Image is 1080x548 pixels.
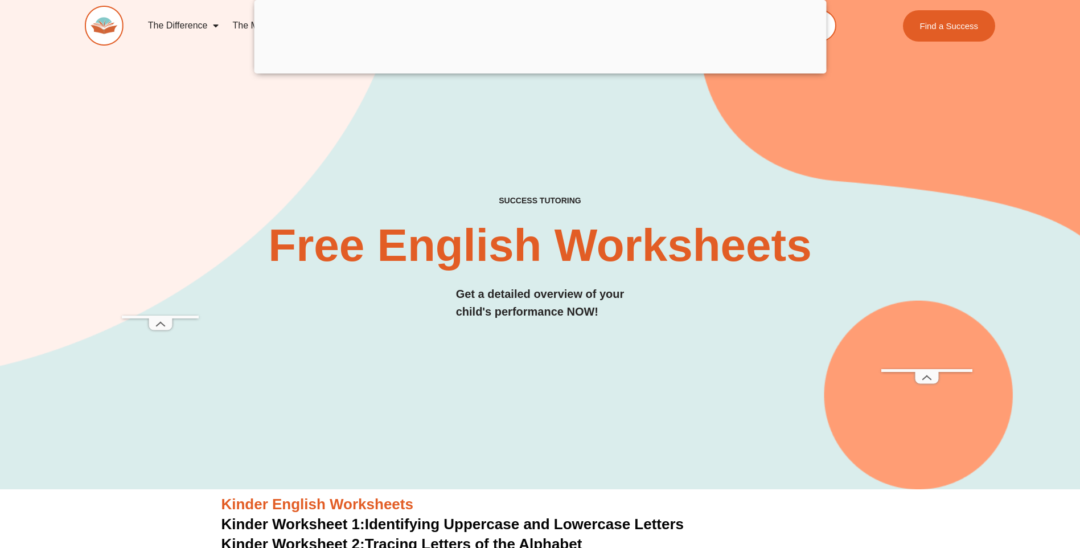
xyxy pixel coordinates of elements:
h2: Free English Worksheets​ [240,223,841,268]
a: The Method [225,13,288,39]
iframe: Chat Widget [890,419,1080,548]
a: Kinder Worksheet 1:Identifying Uppercase and Lowercase Letters [221,516,684,533]
a: Find a Success [903,10,996,42]
span: Find a Success [920,22,979,30]
a: The Difference [141,13,226,39]
iframe: Advertisement [122,27,199,316]
iframe: Advertisement [881,27,972,369]
span: Kinder Worksheet 1: [221,516,365,533]
h3: Get a detailed overview of your child's performance NOW! [456,285,625,321]
h3: Kinder English Worksheets [221,495,859,514]
h4: SUCCESS TUTORING​ [405,196,675,206]
nav: Menu [141,13,706,39]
